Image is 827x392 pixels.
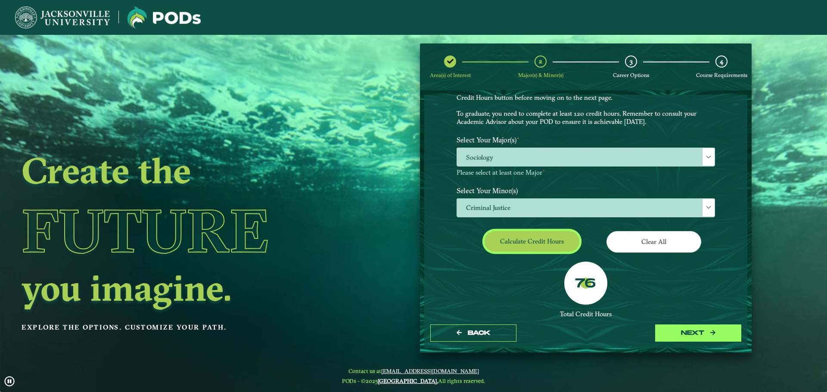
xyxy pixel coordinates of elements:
sup: ⋆ [516,135,520,141]
p: Explore the options. Customize your path. [22,321,351,334]
p: Please select at least one Major [457,169,715,177]
span: Career Options [613,72,649,78]
label: 76 [575,276,596,292]
div: Total Credit Hours [457,310,715,318]
span: 2 [539,57,542,65]
label: Select Your Major(s) [450,132,721,148]
label: Select Your Minor(s) [450,182,721,198]
span: Major(s) & Minor(s) [518,72,563,78]
span: Back [468,329,491,336]
h1: Future [22,191,351,270]
span: PODs - ©2025 All rights reserved. [342,377,485,384]
span: 4 [720,57,723,65]
img: Jacksonville University logo [127,6,201,28]
sup: ⋆ [542,167,545,173]
p: Choose your major(s) and minor(s) in the dropdown windows below to create a POD. This is your cha... [457,77,715,126]
span: Course Requirements [696,72,747,78]
button: Clear All [606,231,701,252]
button: next [655,324,741,342]
button: Back [430,324,516,342]
span: Area(s) of Interest [430,72,471,78]
span: Contact us at [342,367,485,374]
h2: Create the [22,152,351,188]
span: Sociology [457,148,715,167]
a: [GEOGRAPHIC_DATA]. [378,377,438,384]
a: [EMAIL_ADDRESS][DOMAIN_NAME] [381,367,479,374]
h2: you imagine. [22,270,351,306]
span: Criminal Justice [457,199,715,217]
img: Jacksonville University logo [15,6,110,28]
span: 3 [630,57,633,65]
button: Calculate credit hours [485,231,579,251]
